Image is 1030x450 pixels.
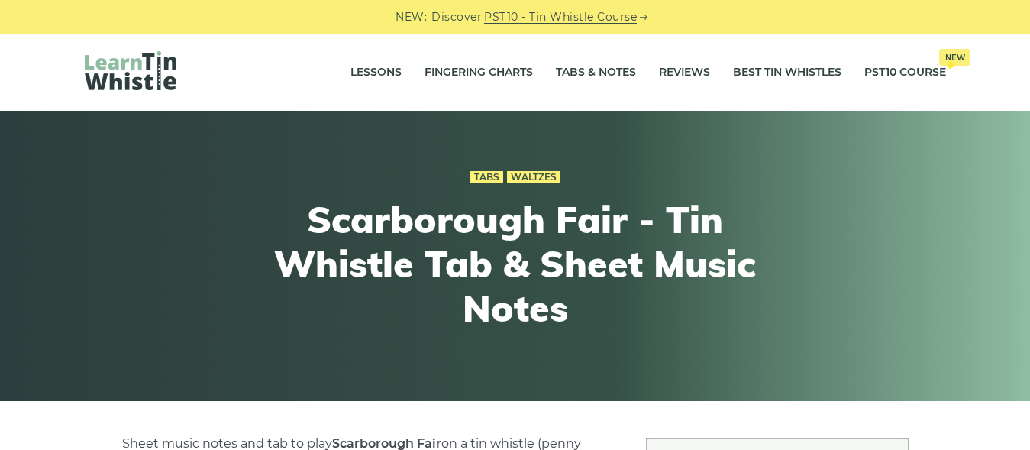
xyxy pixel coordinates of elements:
h1: Scarborough Fair - Tin Whistle Tab & Sheet Music Notes [234,198,796,330]
a: Waltzes [507,171,560,183]
img: LearnTinWhistle.com [85,51,176,90]
a: PST10 CourseNew [864,53,946,92]
a: Fingering Charts [425,53,533,92]
a: Reviews [659,53,710,92]
span: New [939,49,970,66]
a: Tabs & Notes [556,53,636,92]
a: Best Tin Whistles [733,53,841,92]
a: Tabs [470,171,503,183]
a: Lessons [350,53,402,92]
